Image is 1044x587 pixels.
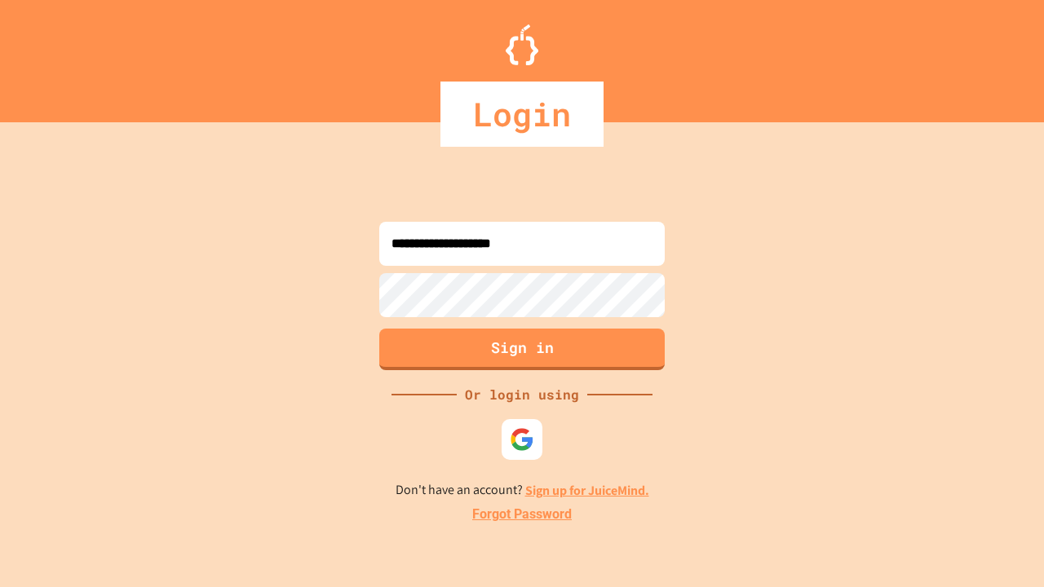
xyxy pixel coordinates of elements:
button: Sign in [379,329,665,370]
iframe: chat widget [975,522,1028,571]
img: google-icon.svg [510,427,534,452]
a: Sign up for JuiceMind. [525,482,649,499]
img: Logo.svg [506,24,538,65]
iframe: chat widget [909,451,1028,520]
div: Login [440,82,604,147]
p: Don't have an account? [396,480,649,501]
div: Or login using [457,385,587,404]
a: Forgot Password [472,505,572,524]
